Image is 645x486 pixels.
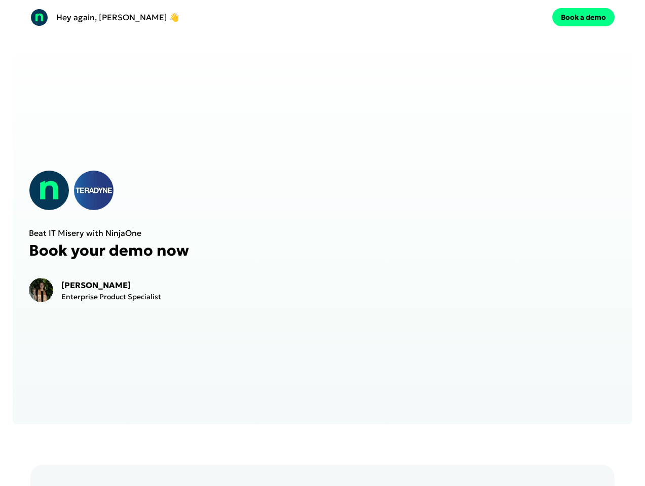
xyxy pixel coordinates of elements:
[56,11,179,23] p: Hey again, [PERSON_NAME] 👋
[61,292,161,301] p: Enterprise Product Specialist
[29,227,194,239] p: Beat IT Misery with NinjaOne
[61,279,161,291] p: [PERSON_NAME]
[552,8,615,26] button: Book a demo
[29,241,194,260] p: Book your demo now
